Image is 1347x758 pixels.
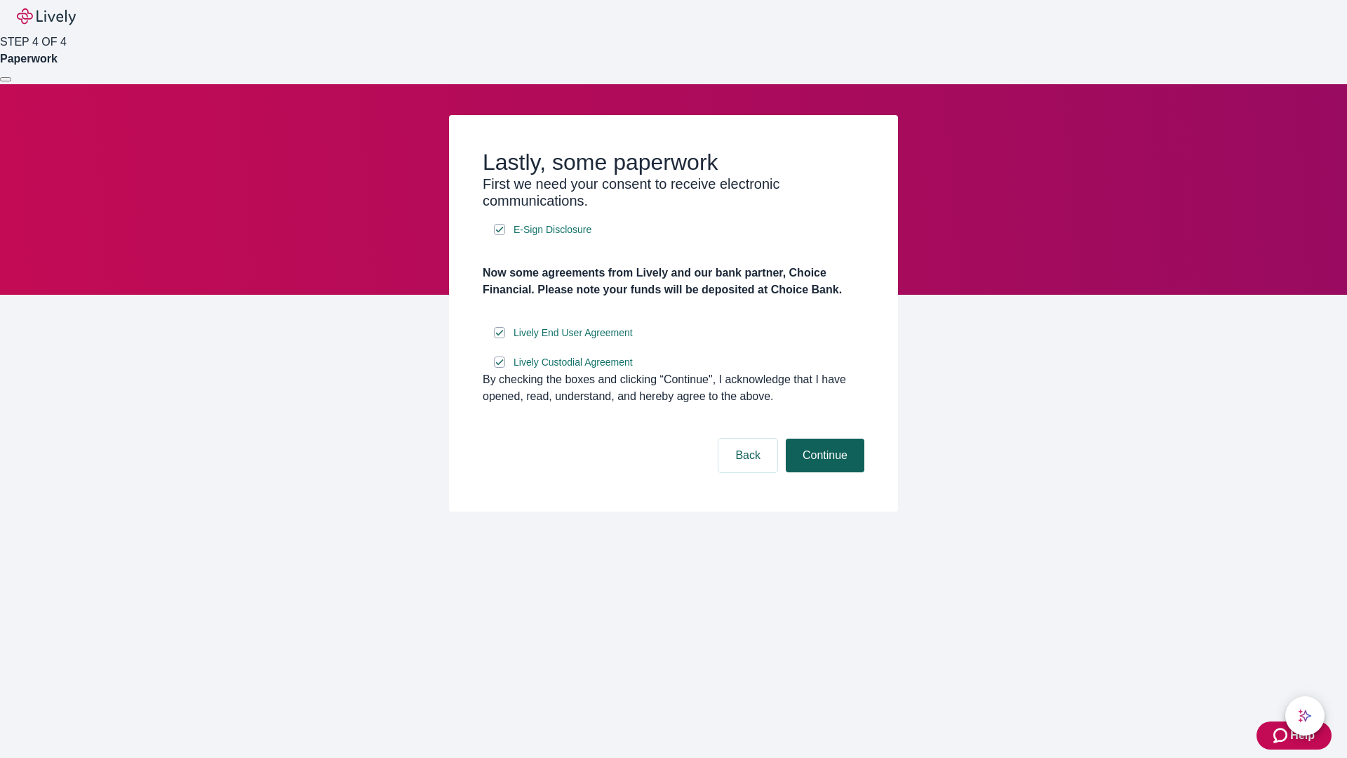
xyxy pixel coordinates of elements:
[514,326,633,340] span: Lively End User Agreement
[483,149,864,175] h2: Lastly, some paperwork
[511,221,594,239] a: e-sign disclosure document
[511,324,636,342] a: e-sign disclosure document
[786,439,864,472] button: Continue
[1256,722,1332,750] button: Zendesk support iconHelp
[483,175,864,209] h3: First we need your consent to receive electronic communications.
[1285,696,1325,736] button: chat
[1290,727,1315,744] span: Help
[483,265,864,298] h4: Now some agreements from Lively and our bank partner, Choice Financial. Please note your funds wi...
[514,222,591,237] span: E-Sign Disclosure
[511,354,636,371] a: e-sign disclosure document
[514,355,633,370] span: Lively Custodial Agreement
[718,439,777,472] button: Back
[1273,727,1290,744] svg: Zendesk support icon
[17,8,76,25] img: Lively
[483,371,864,405] div: By checking the boxes and clicking “Continue", I acknowledge that I have opened, read, understand...
[1298,709,1312,723] svg: Lively AI Assistant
